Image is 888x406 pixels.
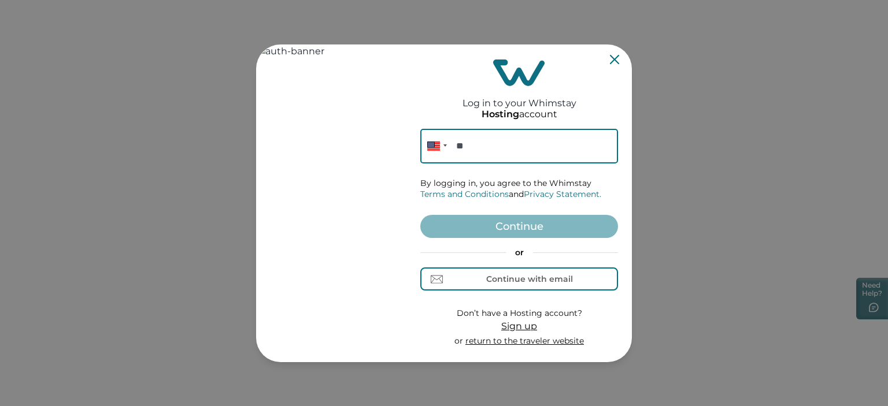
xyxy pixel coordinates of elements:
img: login-logo [493,59,545,86]
img: auth-banner [256,44,406,362]
h2: Log in to your Whimstay [462,86,576,109]
a: return to the traveler website [465,336,584,346]
a: Terms and Conditions [420,189,509,199]
div: Continue with email [486,274,573,284]
button: Close [610,55,619,64]
span: Sign up [501,321,537,331]
p: account [482,109,557,120]
button: Continue [420,215,618,238]
a: Privacy Statement. [524,189,601,199]
p: Hosting [482,109,519,120]
p: Don’t have a Hosting account? [454,308,584,319]
button: Continue with email [420,267,618,290]
p: By logging in, you agree to the Whimstay and [420,178,618,200]
p: or [420,247,618,259]
p: or [454,336,584,347]
div: United States: + 1 [420,129,450,163]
